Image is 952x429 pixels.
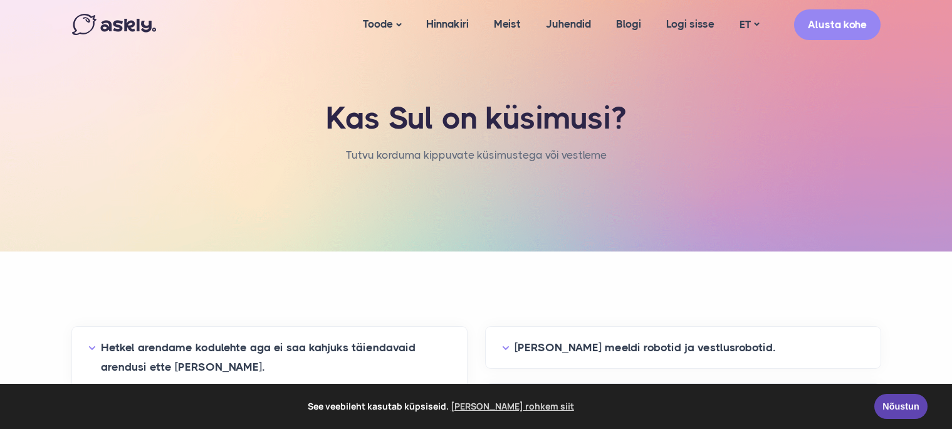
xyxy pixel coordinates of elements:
a: Alusta kohe [794,9,881,40]
li: Tutvu korduma kippuvate küsimustega või vestleme [346,146,607,164]
nav: breadcrumb [346,146,607,177]
a: learn more about cookies [449,397,576,416]
a: ET [727,16,772,34]
h1: Kas Sul on küsimusi? [279,100,674,137]
button: Hetkel arendame kodulehte aga ei saa kahjuks täiendavaid arendusi ette [PERSON_NAME]. [88,338,451,376]
a: Nõustun [874,394,928,419]
span: See veebileht kasutab küpsiseid. [18,397,866,416]
button: [PERSON_NAME] meeldi robotid ja vestlusrobotid. [502,338,864,357]
img: Askly [72,14,156,35]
